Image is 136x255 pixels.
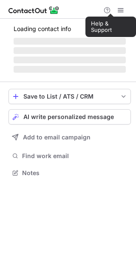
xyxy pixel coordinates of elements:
span: ‌ [14,66,126,73]
p: Loading contact info [14,25,126,32]
span: ‌ [14,57,126,63]
div: Save to List / ATS / CRM [23,93,116,100]
button: Notes [8,167,131,179]
span: Add to email campaign [23,134,91,141]
span: Find work email [22,152,127,160]
span: ‌ [14,38,126,45]
button: save-profile-one-click [8,89,131,104]
button: AI write personalized message [8,109,131,125]
span: AI write personalized message [23,113,114,120]
button: Find work email [8,150,131,162]
img: ContactOut v5.3.10 [8,5,59,15]
span: Notes [22,169,127,177]
span: ‌ [14,47,126,54]
button: Add to email campaign [8,130,131,145]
